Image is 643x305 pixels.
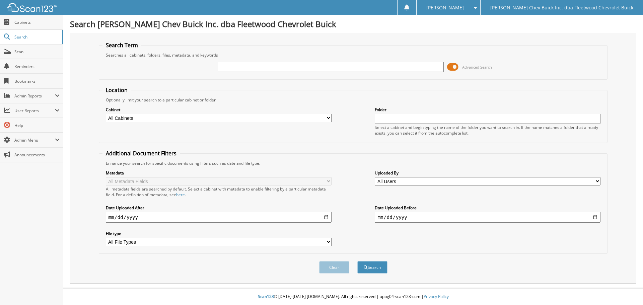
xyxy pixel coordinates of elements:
[14,78,60,84] span: Bookmarks
[102,97,604,103] div: Optionally limit your search to a particular cabinet or folder
[70,18,636,29] h1: Search [PERSON_NAME] Chev Buick Inc. dba Fleetwood Chevrolet Buick
[14,49,60,55] span: Scan
[375,125,600,136] div: Select a cabinet and begin typing the name of the folder you want to search in. If the name match...
[14,19,60,25] span: Cabinets
[102,86,131,94] legend: Location
[106,107,332,112] label: Cabinet
[424,294,449,299] a: Privacy Policy
[14,93,55,99] span: Admin Reports
[14,64,60,69] span: Reminders
[426,6,464,10] span: [PERSON_NAME]
[63,289,643,305] div: © [DATE]-[DATE] [DOMAIN_NAME]. All rights reserved | appg04-scan123-com |
[14,123,60,128] span: Help
[102,160,604,166] div: Enhance your search for specific documents using filters such as date and file type.
[102,42,141,49] legend: Search Term
[102,52,604,58] div: Searches all cabinets, folders, files, metadata, and keywords
[106,170,332,176] label: Metadata
[106,186,332,198] div: All metadata fields are searched by default. Select a cabinet with metadata to enable filtering b...
[375,205,600,211] label: Date Uploaded Before
[462,65,492,70] span: Advanced Search
[14,152,60,158] span: Announcements
[106,205,332,211] label: Date Uploaded After
[7,3,57,12] img: scan123-logo-white.svg
[14,108,55,113] span: User Reports
[176,192,185,198] a: here
[357,261,387,274] button: Search
[106,231,332,236] label: File type
[319,261,349,274] button: Clear
[490,6,633,10] span: [PERSON_NAME] Chev Buick Inc. dba Fleetwood Chevrolet Buick
[375,212,600,223] input: end
[14,137,55,143] span: Admin Menu
[375,170,600,176] label: Uploaded By
[258,294,274,299] span: Scan123
[375,107,600,112] label: Folder
[14,34,59,40] span: Search
[102,150,180,157] legend: Additional Document Filters
[106,212,332,223] input: start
